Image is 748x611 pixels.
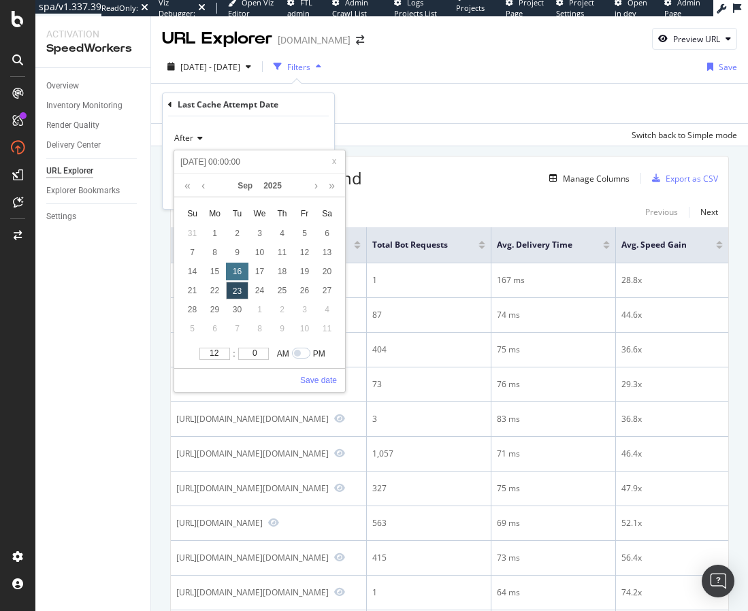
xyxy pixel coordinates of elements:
td: October 2, 2025 [271,300,293,319]
div: 76 ms [497,378,610,391]
a: Preview https://www.gap.com/browse/product.do?pid=626389002&vid=2&tid=gpns000044 [334,552,345,562]
div: 4 [316,301,338,318]
div: 87 [372,309,485,321]
div: 3 [293,301,316,318]
td: October 4, 2025 [316,300,338,319]
div: Switch back to Simple mode [632,129,737,141]
a: Explorer Bookmarks [46,184,141,198]
span: Projects List [456,3,485,24]
div: Last Cache Attempt Date [178,99,278,110]
td: September 28, 2025 [181,300,204,319]
a: Previous month (PageUp) [198,174,208,197]
div: 28 [181,301,204,318]
div: 1 [248,301,271,318]
a: Save date [300,374,337,386]
td: September 8, 2025 [204,243,226,262]
div: 9 [226,244,248,261]
div: 7 [226,320,248,337]
div: 73 ms [497,552,610,564]
div: Activation [46,27,140,41]
div: 10 [293,320,316,337]
div: [URL][DOMAIN_NAME][DOMAIN_NAME] [176,482,329,494]
td: September 21, 2025 [181,281,204,300]
div: 2 [271,301,293,318]
div: 15 [204,263,226,280]
td: October 9, 2025 [271,319,293,338]
div: [URL][DOMAIN_NAME][DOMAIN_NAME] [176,552,329,563]
div: URL Explorer [46,164,93,178]
div: 6 [204,320,226,337]
th: Thu [271,203,293,224]
div: : [174,345,345,369]
div: 1,057 [372,448,485,460]
div: AM [272,348,292,360]
th: Mon [204,203,226,224]
div: 46.4x [621,448,723,460]
td: September 22, 2025 [204,281,226,300]
div: PM [310,348,325,360]
div: 1 [204,225,226,242]
div: 75 ms [497,344,610,356]
div: 3 [372,413,485,425]
div: 18 [271,263,293,280]
a: Preview https://www.gap.com/browse/product.do?pid=759483002&vid=1&tid=gpns000044 [334,483,345,493]
div: 36.6x [621,344,723,356]
td: September 15, 2025 [204,262,226,281]
span: Mo [204,208,226,220]
div: 74 ms [497,309,610,321]
div: 11 [316,320,338,337]
td: September 17, 2025 [248,262,271,281]
button: Export as CSV [647,167,718,189]
td: October 8, 2025 [248,319,271,338]
span: Avg. Speed Gain [621,239,696,251]
div: 19 [293,263,316,280]
a: Next month (PageDown) [311,174,321,197]
div: 28.8x [621,274,723,286]
td: September 19, 2025 [293,262,316,281]
td: September 12, 2025 [293,243,316,262]
td: September 16, 2025 [226,262,248,281]
div: 36.8x [621,413,723,425]
div: 2 [226,225,248,242]
a: Render Quality [46,118,141,133]
div: 13 [316,244,338,261]
div: 26 [293,282,316,299]
div: 73 [372,378,485,391]
div: 21 [181,282,204,299]
td: September 1, 2025 [204,224,226,243]
td: August 31, 2025 [181,224,204,243]
div: 8 [248,320,271,337]
div: [URL][DOMAIN_NAME][DOMAIN_NAME] [176,448,329,459]
td: September 27, 2025 [316,281,338,300]
a: Last year (Control + left) [181,174,194,197]
a: Preview https://www.gap.com/browse/product.do?pid=785616002&vid=3&tid=gpns000044 [334,448,345,458]
div: 71 ms [497,448,610,460]
span: Sa [316,208,338,220]
div: Inventory Monitoring [46,99,123,113]
a: Delivery Center [46,138,141,152]
div: [URL][DOMAIN_NAME][DOMAIN_NAME] [176,413,329,425]
div: 404 [372,344,485,356]
td: September 3, 2025 [248,224,271,243]
div: 167 ms [497,274,610,286]
div: 14 [181,263,204,280]
div: 27 [316,282,338,299]
div: 563 [372,517,485,529]
div: 10 [248,244,271,261]
div: 6 [316,225,338,242]
div: 327 [372,482,485,495]
div: Render Quality [46,118,99,133]
a: 2025 [258,174,287,197]
button: Preview URL [652,28,737,50]
th: Wed [248,203,271,224]
div: [URL][DOMAIN_NAME] [176,517,263,529]
a: Inventory Monitoring [46,99,141,113]
div: 5 [293,225,316,242]
div: URL Explorer [162,27,272,50]
td: September 2, 2025 [226,224,248,243]
td: September 20, 2025 [316,262,338,281]
td: September 24, 2025 [248,281,271,300]
div: 22 [204,282,226,299]
a: Preview https://athleta.gap.com/browse/product.do?pid=5336360320004&rrec=true&mlink=5050%2C124135... [334,414,345,423]
div: 3 [248,225,271,242]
